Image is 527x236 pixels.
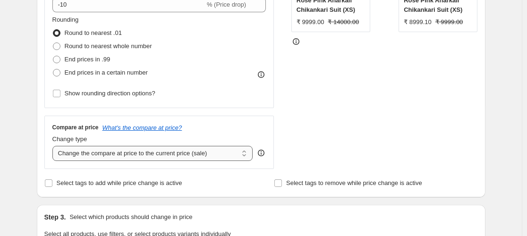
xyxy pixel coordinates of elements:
[65,42,152,50] span: Round to nearest whole number
[52,16,79,23] span: Rounding
[328,18,359,25] span: ₹ 14000.00
[44,212,66,222] h2: Step 3.
[404,18,432,25] span: ₹ 8999.10
[297,18,324,25] span: ₹ 9999.00
[52,124,99,131] h3: Compare at price
[207,1,246,8] span: % (Price drop)
[65,69,148,76] span: End prices in a certain number
[286,179,422,186] span: Select tags to remove while price change is active
[57,179,182,186] span: Select tags to add while price change is active
[435,18,463,25] span: ₹ 9999.00
[256,148,266,158] div: help
[52,135,87,143] span: Change type
[69,212,192,222] p: Select which products should change in price
[65,29,122,36] span: Round to nearest .01
[102,124,182,131] button: What's the compare at price?
[65,56,110,63] span: End prices in .99
[65,90,155,97] span: Show rounding direction options?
